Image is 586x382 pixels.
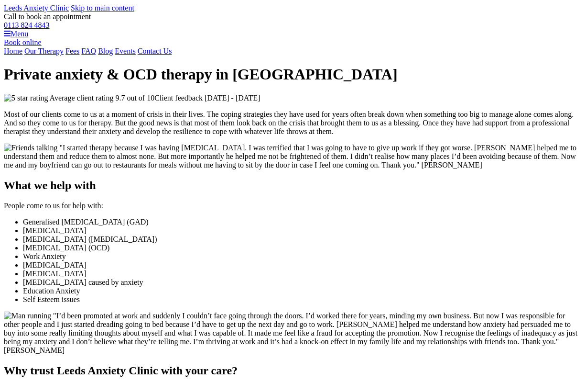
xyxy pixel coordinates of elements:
a: Skip to main content [71,4,134,12]
p: Most of our clients come to us at a moment of crisis in their lives. The coping strategies they h... [4,110,582,136]
h1: Private anxiety & OCD therapy in [GEOGRAPHIC_DATA] [4,66,582,83]
a: Events [115,47,136,55]
li: [MEDICAL_DATA] [23,261,582,270]
li: Generalised [MEDICAL_DATA] (GAD) [23,218,582,226]
a: Fees [65,47,79,55]
li: [MEDICAL_DATA] [23,226,582,235]
a: Our Therapy [24,47,64,55]
a: FAQ [81,47,96,55]
a: Blog [98,47,113,55]
a: Contact Us [138,47,172,55]
img: Friends talking [4,144,57,152]
li: [MEDICAL_DATA] caused by anxiety [23,278,582,287]
span: Average client rating 9.7 out of 10 [50,94,155,102]
li: [MEDICAL_DATA] [23,270,582,278]
li: Self Esteem issues [23,295,582,304]
li: [MEDICAL_DATA] ([MEDICAL_DATA]) [23,235,582,244]
li: Education Anxiety [23,287,582,295]
a: Menu [4,30,28,38]
a: Book online [4,38,42,46]
a: Leeds Anxiety Clinic [4,4,69,12]
a: 0113 824 4843 [4,21,49,29]
p: People come to us for help with: [4,202,582,210]
a: Home [4,47,22,55]
div: Call to book an appointment [4,12,582,30]
img: 5 star rating [4,94,48,102]
li: [MEDICAL_DATA] (OCD) [23,244,582,252]
div: "I’d been promoted at work and suddenly I couldn’t face going through the doors. I’d worked there... [4,312,582,355]
h2: What we help with [4,179,582,192]
div: "I started therapy because I was having [MEDICAL_DATA]. I was terrified that I was going to have ... [4,144,582,169]
img: Man running [4,312,51,320]
div: Client feedback [DATE] - [DATE] [4,94,582,102]
h2: Why trust Leeds Anxiety Clinic with your care? [4,364,582,377]
li: Work Anxiety [23,252,582,261]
